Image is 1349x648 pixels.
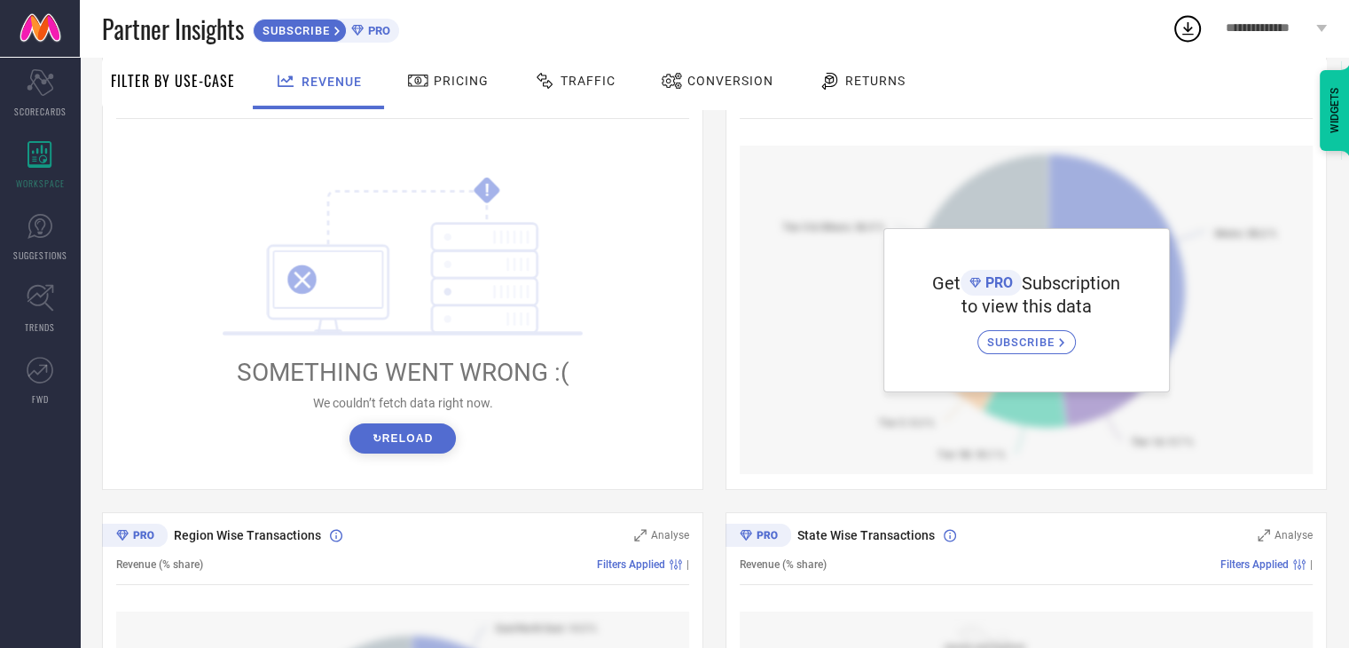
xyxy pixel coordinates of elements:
[237,358,569,387] span: SOMETHING WENT WRONG :(
[313,396,493,410] span: We couldn’t fetch data right now.
[116,558,203,571] span: Revenue (% share)
[16,177,65,190] span: WORKSPACE
[253,14,399,43] a: SUBSCRIBEPRO
[1310,558,1313,571] span: |
[634,529,647,541] svg: Zoom
[32,392,49,406] span: FWD
[797,528,935,542] span: State Wise Transactions
[485,180,490,201] tspan: !
[1172,12,1204,44] div: Open download list
[254,24,334,37] span: SUBSCRIBE
[932,273,961,294] span: Get
[725,524,791,550] div: Premium
[102,11,244,47] span: Partner Insights
[364,24,390,37] span: PRO
[845,74,906,88] span: Returns
[1258,529,1270,541] svg: Zoom
[651,529,689,541] span: Analyse
[349,423,455,454] button: ↻Reload
[1274,529,1313,541] span: Analyse
[740,558,827,571] span: Revenue (% share)
[597,558,665,571] span: Filters Applied
[687,74,773,88] span: Conversion
[434,74,489,88] span: Pricing
[1220,558,1289,571] span: Filters Applied
[981,274,1013,291] span: PRO
[174,528,321,542] span: Region Wise Transactions
[13,249,67,262] span: SUGGESTIONS
[25,320,55,334] span: TRENDS
[1022,273,1120,294] span: Subscription
[977,317,1076,354] a: SUBSCRIBE
[14,105,67,118] span: SCORECARDS
[686,558,689,571] span: |
[987,336,1059,349] span: SUBSCRIBE
[102,524,168,550] div: Premium
[561,74,616,88] span: Traffic
[302,75,362,89] span: Revenue
[961,296,1092,317] span: to view this data
[111,70,235,91] span: Filter By Use-Case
